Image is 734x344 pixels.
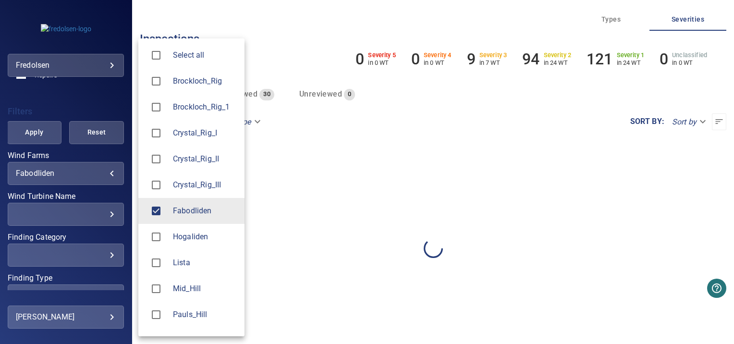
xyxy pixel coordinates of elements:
[173,101,237,113] span: Brockloch_Rig_1
[146,123,166,143] span: Crystal_Rig_I
[173,127,237,139] span: Crystal_Rig_I
[146,97,166,117] span: Brockloch_Rig_1
[173,75,237,87] span: Brockloch_Rig
[173,309,237,320] span: Pauls_Hill
[173,309,237,320] div: Wind Farms Pauls_Hill
[173,49,237,61] span: Select all
[173,205,237,217] span: Fabodliden
[173,257,237,269] div: Wind Farms Lista
[146,175,166,195] span: Crystal_Rig_III
[173,179,237,191] span: Crystal_Rig_III
[173,75,237,87] div: Wind Farms Brockloch_Rig
[146,71,166,91] span: Brockloch_Rig
[173,283,237,295] span: Mid_Hill
[173,283,237,295] div: Wind Farms Mid_Hill
[146,253,166,273] span: Lista
[173,231,237,243] span: Hogaliden
[173,231,237,243] div: Wind Farms Hogaliden
[173,127,237,139] div: Wind Farms Crystal_Rig_I
[146,279,166,299] span: Mid_Hill
[146,201,166,221] span: Fabodliden
[173,153,237,165] span: Crystal_Rig_II
[173,179,237,191] div: Wind Farms Crystal_Rig_III
[173,101,237,113] div: Wind Farms Brockloch_Rig_1
[146,149,166,169] span: Crystal_Rig_II
[173,257,237,269] span: Lista
[146,305,166,325] span: Pauls_Hill
[173,205,237,217] div: Wind Farms Fabodliden
[173,153,237,165] div: Wind Farms Crystal_Rig_II
[146,227,166,247] span: Hogaliden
